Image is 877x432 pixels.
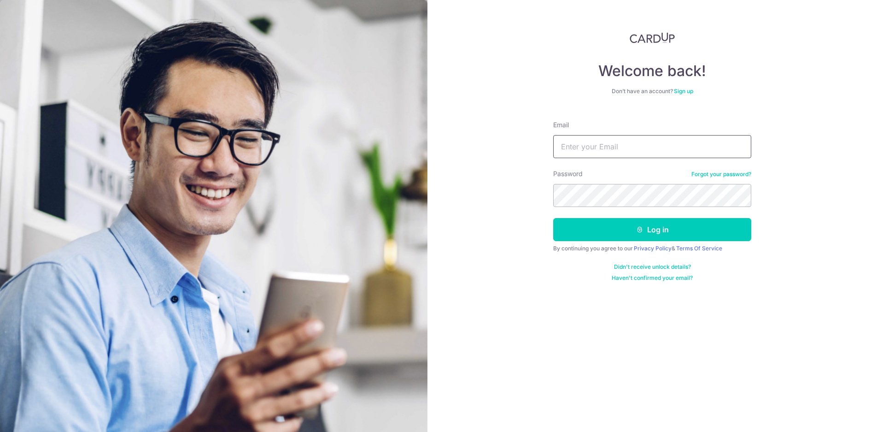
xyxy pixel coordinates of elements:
[553,218,751,241] button: Log in
[676,245,722,252] a: Terms Of Service
[630,32,675,43] img: CardUp Logo
[553,88,751,95] div: Don’t have an account?
[553,120,569,130] label: Email
[553,245,751,252] div: By continuing you agree to our &
[614,263,691,271] a: Didn't receive unlock details?
[553,62,751,80] h4: Welcome back!
[553,169,583,178] label: Password
[691,171,751,178] a: Forgot your password?
[634,245,672,252] a: Privacy Policy
[612,274,693,282] a: Haven't confirmed your email?
[553,135,751,158] input: Enter your Email
[674,88,693,95] a: Sign up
